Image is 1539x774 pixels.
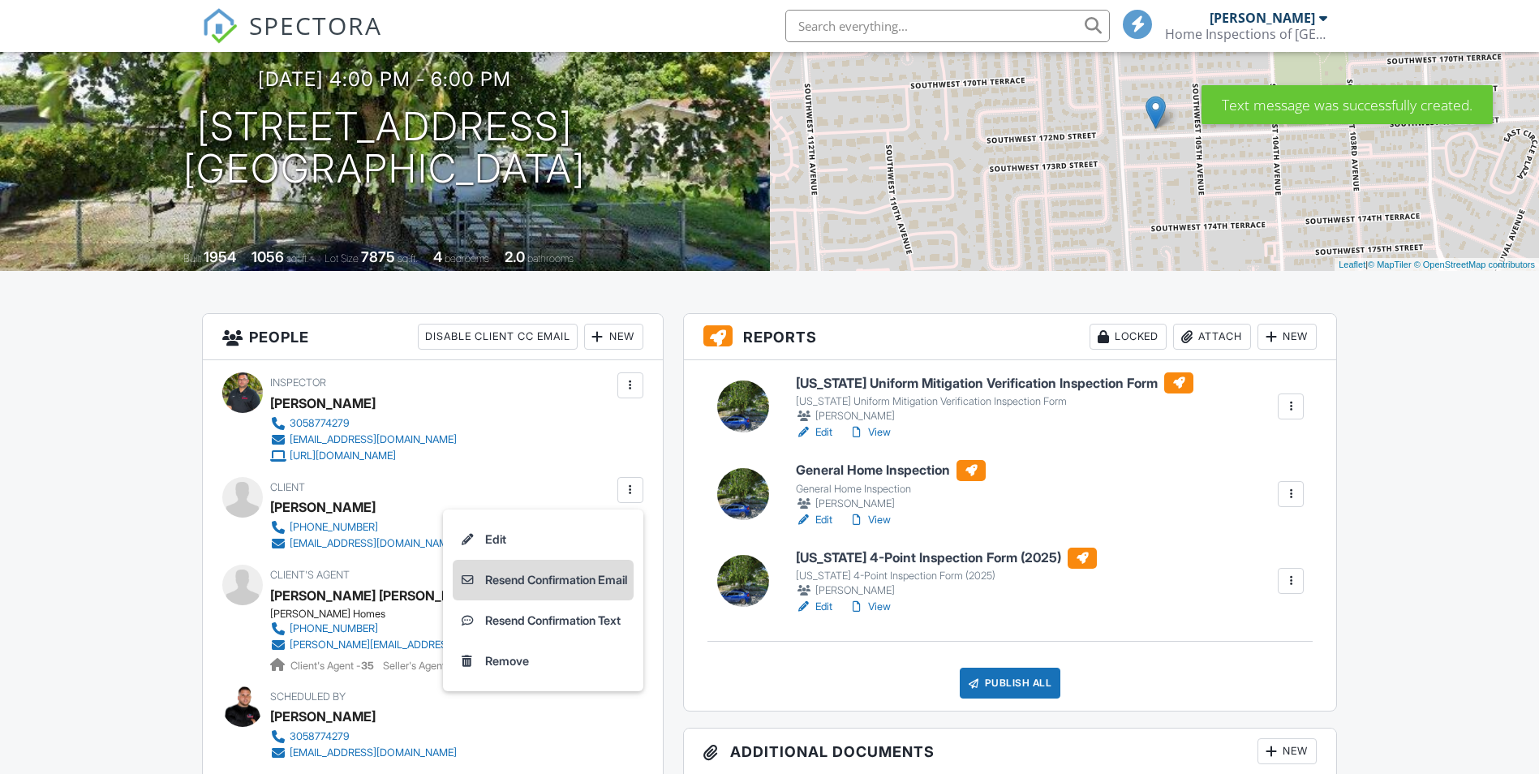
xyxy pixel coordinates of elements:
[684,314,1337,360] h3: Reports
[785,10,1110,42] input: Search everything...
[1173,324,1251,350] div: Attach
[270,432,457,448] a: [EMAIL_ADDRESS][DOMAIN_NAME]
[270,569,350,581] span: Client's Agent
[1414,260,1535,269] a: © OpenStreetMap contributors
[270,495,376,519] div: [PERSON_NAME]
[270,704,376,729] div: [PERSON_NAME]
[453,641,634,682] a: Remove
[270,448,457,464] a: [URL][DOMAIN_NAME]
[1339,260,1365,269] a: Leaflet
[290,622,378,635] div: [PHONE_NUMBER]
[290,449,396,462] div: [URL][DOMAIN_NAME]
[960,668,1061,699] div: Publish All
[796,460,986,481] h6: General Home Inspection
[251,248,284,265] div: 1056
[270,481,305,493] span: Client
[796,570,1097,583] div: [US_STATE] 4-Point Inspection Form (2025)
[270,690,346,703] span: Scheduled By
[270,376,326,389] span: Inspector
[796,424,832,441] a: Edit
[270,415,457,432] a: 3058774279
[796,408,1193,424] div: [PERSON_NAME]
[433,248,442,265] div: 4
[183,252,201,264] span: Built
[1210,10,1315,26] div: [PERSON_NAME]
[204,248,236,265] div: 1954
[202,22,382,56] a: SPECTORA
[270,391,376,415] div: [PERSON_NAME]
[796,395,1193,408] div: [US_STATE] Uniform Mitigation Verification Inspection Form
[796,483,986,496] div: General Home Inspection
[325,252,359,264] span: Lot Size
[183,105,586,191] h1: [STREET_ADDRESS] [GEOGRAPHIC_DATA]
[849,512,891,528] a: View
[1165,26,1327,42] div: Home Inspections of Southeast FL, Inc.
[796,460,986,512] a: General Home Inspection General Home Inspection [PERSON_NAME]
[485,651,529,671] div: Remove
[527,252,574,264] span: bathrooms
[849,599,891,615] a: View
[361,248,395,265] div: 7875
[249,8,382,42] span: SPECTORA
[796,512,832,528] a: Edit
[270,729,457,745] a: 3058774279
[1368,260,1412,269] a: © MapTiler
[796,599,832,615] a: Edit
[1257,738,1317,764] div: New
[258,68,511,90] h3: [DATE] 4:00 pm - 6:00 pm
[361,660,374,672] strong: 35
[445,252,489,264] span: bedrooms
[1090,324,1167,350] div: Locked
[1257,324,1317,350] div: New
[398,252,418,264] span: sq.ft.
[290,433,457,446] div: [EMAIL_ADDRESS][DOMAIN_NAME]
[270,519,457,535] a: [PHONE_NUMBER]
[505,248,525,265] div: 2.0
[290,537,457,550] div: [EMAIL_ADDRESS][DOMAIN_NAME]
[290,746,457,759] div: [EMAIL_ADDRESS][DOMAIN_NAME]
[453,519,634,560] a: Edit
[383,660,459,672] span: Seller's Agent -
[290,660,376,672] span: Client's Agent -
[270,583,484,608] a: [PERSON_NAME] [PERSON_NAME]
[849,424,891,441] a: View
[796,372,1193,424] a: [US_STATE] Uniform Mitigation Verification Inspection Form [US_STATE] Uniform Mitigation Verifica...
[290,417,350,430] div: 3058774279
[286,252,309,264] span: sq. ft.
[796,548,1097,600] a: [US_STATE] 4-Point Inspection Form (2025) [US_STATE] 4-Point Inspection Form (2025) [PERSON_NAME]
[796,496,986,512] div: [PERSON_NAME]
[796,583,1097,599] div: [PERSON_NAME]
[270,535,457,552] a: [EMAIL_ADDRESS][DOMAIN_NAME]
[270,745,457,761] a: [EMAIL_ADDRESS][DOMAIN_NAME]
[453,560,634,600] a: Resend Confirmation Email
[453,600,634,641] a: Resend Confirmation Text
[290,639,537,651] div: [PERSON_NAME][EMAIL_ADDRESS][DOMAIN_NAME]
[202,8,238,44] img: The Best Home Inspection Software - Spectora
[270,608,550,621] div: [PERSON_NAME] Homes
[203,314,663,360] h3: People
[418,324,578,350] div: Disable Client CC Email
[1335,258,1539,272] div: |
[796,372,1193,393] h6: [US_STATE] Uniform Mitigation Verification Inspection Form
[270,621,537,637] a: [PHONE_NUMBER]
[290,730,350,743] div: 3058774279
[1202,85,1493,124] div: Text message was successfully created.
[796,548,1097,569] h6: [US_STATE] 4-Point Inspection Form (2025)
[290,521,378,534] div: [PHONE_NUMBER]
[270,637,537,653] a: [PERSON_NAME][EMAIL_ADDRESS][DOMAIN_NAME]
[584,324,643,350] div: New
